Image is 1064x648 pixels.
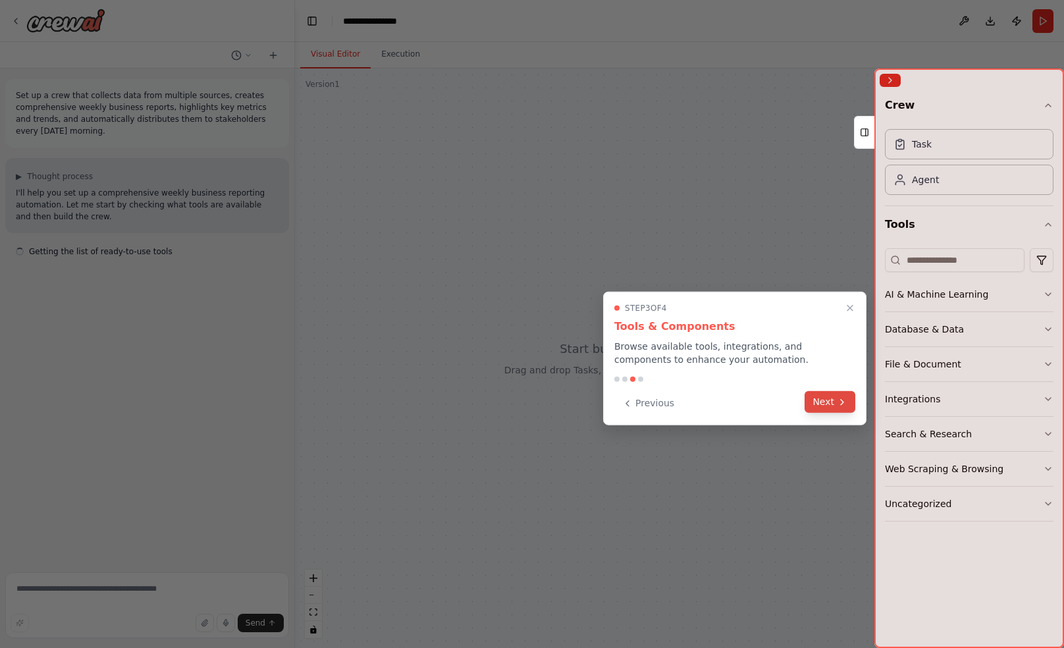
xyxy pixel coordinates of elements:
[614,340,855,366] p: Browse available tools, integrations, and components to enhance your automation.
[614,319,855,335] h3: Tools & Components
[625,303,667,313] span: Step 3 of 4
[805,391,855,413] button: Next
[842,300,858,316] button: Close walkthrough
[614,392,682,414] button: Previous
[303,12,321,30] button: Hide left sidebar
